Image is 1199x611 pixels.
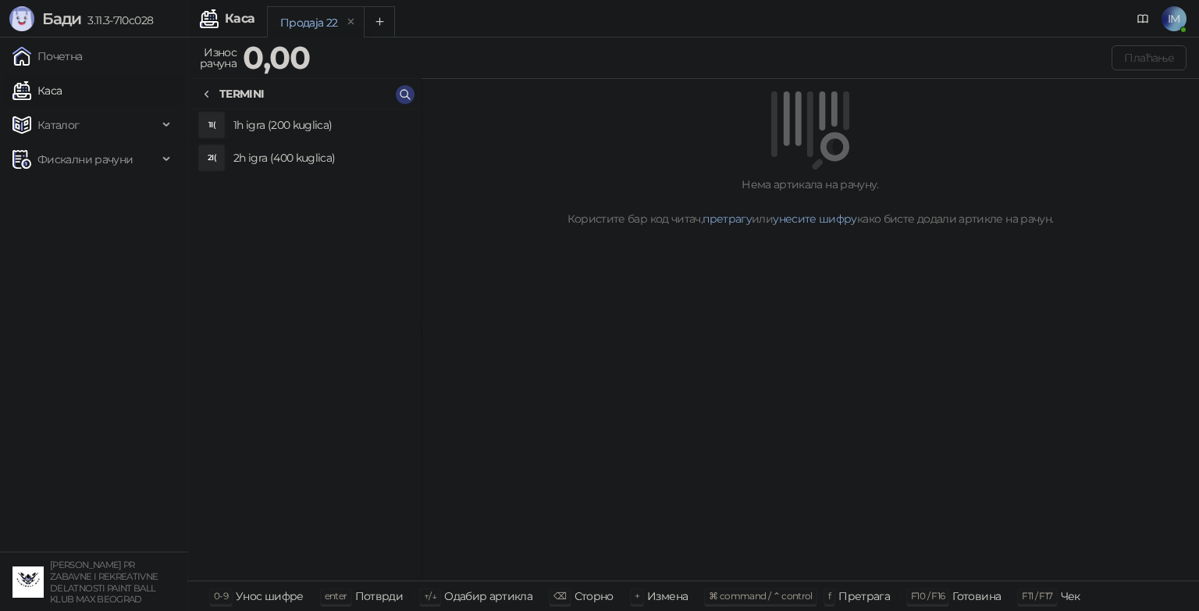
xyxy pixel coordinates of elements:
a: Почетна [12,41,83,72]
div: Измена [647,586,688,606]
a: унесите шифру [773,212,857,226]
h4: 1h igra (200 kuglica) [233,113,408,138]
div: TERMINI [219,85,265,102]
small: [PERSON_NAME] PR ZABAVNE I REKREATIVNE DELATNOSTI PAINT BALL KLUB MAX BEOGRAD [50,559,158,605]
span: Фискални рачуни [37,144,133,175]
button: Add tab [364,6,395,38]
div: Одабир артикла [444,586,532,606]
a: претрагу [703,212,752,226]
div: Унос шифре [236,586,304,606]
strong: 0,00 [243,38,310,77]
div: Износ рачуна [197,42,240,73]
div: 1I( [199,113,224,138]
div: Потврди [355,586,404,606]
span: F11 / F17 [1022,590,1052,602]
div: 2I( [199,145,224,170]
div: Продаја 22 [280,14,338,31]
span: Каталог [37,109,80,141]
span: + [635,590,639,602]
div: Нема артикала на рачуну. Користите бар код читач, или како бисте додали артикле на рачун. [440,176,1180,227]
img: Logo [9,6,34,31]
span: ⌘ command / ⌃ control [709,590,813,602]
div: Претрага [838,586,890,606]
span: IM [1162,6,1187,31]
span: ⌫ [553,590,566,602]
span: F10 / F16 [911,590,945,602]
a: Каса [12,75,62,106]
img: 64x64-companyLogo-9d840aff-e8d2-42c6-9078-8e58466d4fb5.jpeg [12,566,44,598]
span: Бади [42,9,81,28]
div: grid [188,109,421,581]
a: Документација [1130,6,1155,31]
span: ↑/↓ [424,590,436,602]
h4: 2h igra (400 kuglica) [233,145,408,170]
button: Плаћање [1112,45,1187,70]
span: 0-9 [214,590,228,602]
span: f [828,590,831,602]
span: enter [325,590,347,602]
button: remove [341,16,361,29]
span: 3.11.3-710c028 [81,13,153,27]
div: Сторно [575,586,614,606]
div: Готовина [952,586,1001,606]
div: Каса [225,13,254,25]
div: Чек [1061,586,1080,606]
